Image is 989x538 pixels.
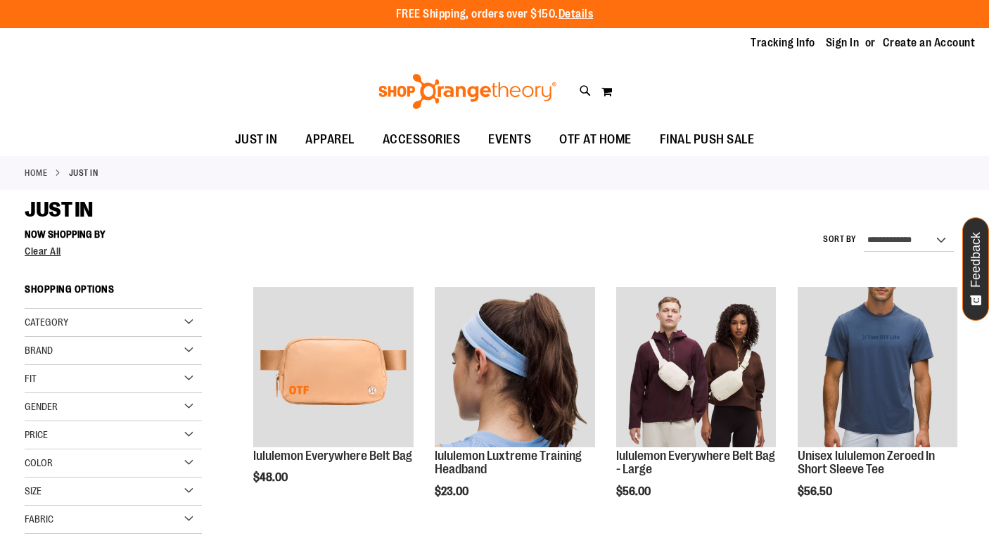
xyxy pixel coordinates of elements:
div: Gender [25,393,202,421]
p: FREE Shipping, orders over $150. [396,6,594,23]
div: Color [25,449,202,478]
span: ACCESSORIES [383,124,461,155]
span: Color [25,457,53,468]
a: APPAREL [291,124,369,156]
span: Feedback [969,232,983,288]
a: Clear All [25,246,202,256]
span: OTF AT HOME [559,124,632,155]
span: Gender [25,401,58,412]
div: Fabric [25,506,202,534]
a: Details [559,8,594,20]
a: Unisex lululemon Zeroed In Short Sleeve Tee [798,287,957,449]
img: lululemon Luxtreme Training Headband [435,287,594,447]
span: $23.00 [435,485,471,498]
span: EVENTS [488,124,531,155]
a: Sign In [826,35,860,51]
a: lululemon Everywhere Belt Bag [253,287,413,449]
a: lululemon Luxtreme Training Headband [435,449,582,477]
a: lululemon Everywhere Belt Bag - Large [616,287,776,449]
a: Tracking Info [751,35,815,51]
div: Fit [25,365,202,393]
a: Create an Account [883,35,976,51]
div: product [246,280,420,520]
span: Size [25,485,42,497]
span: Brand [25,345,53,356]
div: product [428,280,601,534]
a: EVENTS [474,124,545,156]
span: JUST IN [235,124,278,155]
strong: JUST IN [69,167,98,179]
span: JUST IN [25,198,93,222]
label: Sort By [823,233,857,245]
div: Brand [25,337,202,365]
img: lululemon Everywhere Belt Bag [253,287,413,447]
a: lululemon Everywhere Belt Bag [253,449,412,463]
span: $56.00 [616,485,653,498]
a: Unisex lululemon Zeroed In Short Sleeve Tee [798,449,935,477]
div: Price [25,421,202,449]
span: FINAL PUSH SALE [660,124,755,155]
span: $48.00 [253,471,290,484]
a: lululemon Everywhere Belt Bag - Large [616,449,775,477]
span: Price [25,429,48,440]
img: Unisex lululemon Zeroed In Short Sleeve Tee [798,287,957,447]
button: Feedback - Show survey [962,217,989,321]
div: product [791,280,964,534]
a: lululemon Luxtreme Training Headband [435,287,594,449]
button: Now Shopping by [25,222,113,246]
span: Category [25,316,68,328]
div: product [609,280,783,534]
span: Fabric [25,513,53,525]
a: OTF AT HOME [545,124,646,156]
div: Category [25,309,202,337]
strong: Shopping Options [25,277,202,309]
span: Clear All [25,245,61,257]
div: Size [25,478,202,506]
a: FINAL PUSH SALE [646,124,769,156]
img: lululemon Everywhere Belt Bag - Large [616,287,776,447]
a: Home [25,167,47,179]
a: ACCESSORIES [369,124,475,156]
span: APPAREL [305,124,355,155]
img: Shop Orangetheory [376,74,559,109]
span: Fit [25,373,37,384]
span: $56.50 [798,485,834,498]
a: JUST IN [221,124,292,155]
